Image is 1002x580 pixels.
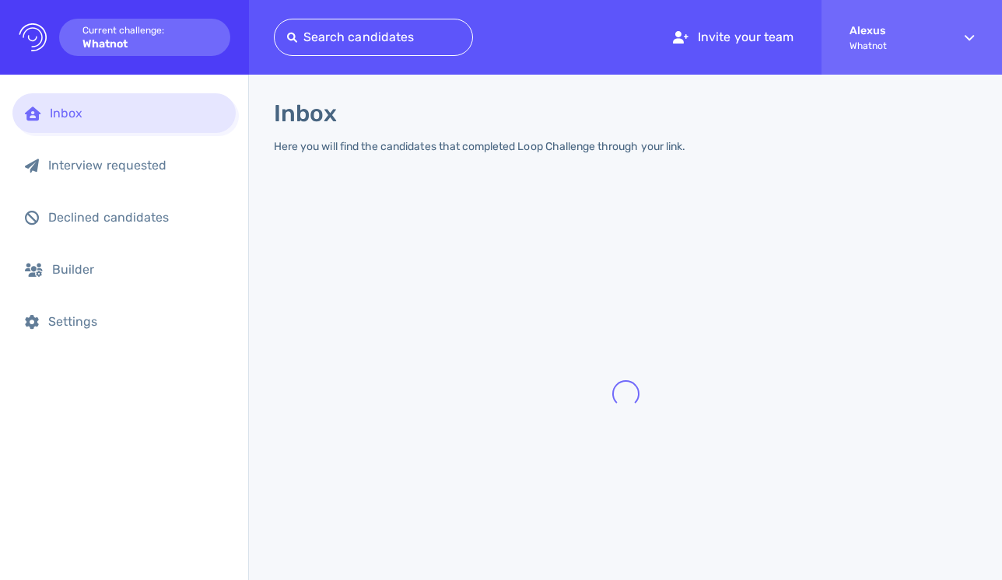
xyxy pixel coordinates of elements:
div: Interview requested [48,158,223,173]
div: Builder [52,262,223,277]
div: Here you will find the candidates that completed Loop Challenge through your link. [274,140,685,153]
h1: Inbox [274,100,337,128]
div: Declined candidates [48,210,223,225]
div: Inbox [50,106,223,121]
div: Settings [48,314,223,329]
strong: Alexus [850,24,937,37]
span: Whatnot [850,40,937,51]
